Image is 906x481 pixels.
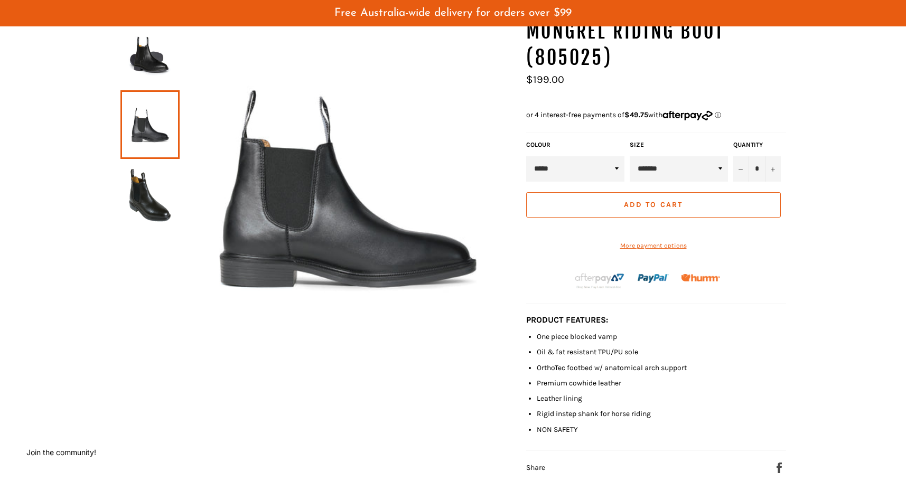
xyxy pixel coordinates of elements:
[526,314,786,326] h6: PRODUCT FEATURES:
[765,156,781,182] button: Increase item quantity by one
[526,18,786,71] h1: MONGREL RIDING BOOT (805025)
[537,379,621,388] span: Premium cowhide leather
[180,18,516,354] img: MONGREL 805025 RIDING BOOT - Workin' Gear
[537,347,638,356] span: Oil & fat resistant TPU/PU sole
[526,140,624,149] label: COLOUR
[537,332,617,341] span: One piece blocked vamp
[526,73,564,86] span: $199.00
[26,448,96,457] button: Join the community!
[126,166,174,224] img: MONGREL 805025 RIDING BOOT - Workin' Gear
[624,200,683,209] span: Add to Cart
[537,394,582,403] span: Leather lining
[537,363,687,372] span: OrthoTec footbed w/ anatomical arch support
[574,272,625,290] img: Afterpay-Logo-on-dark-bg_large.png
[526,241,781,250] a: More payment options
[733,156,749,182] button: Reduce item quantity by one
[334,7,572,18] span: Free Australia-wide delivery for orders over $99
[526,463,545,472] span: Share
[733,140,781,149] label: Quantity
[537,409,786,419] li: Rigid instep shank for horse riding
[638,263,669,294] img: paypal.png
[537,425,786,435] li: NON SAFETY
[526,192,781,218] button: Add to Cart
[681,274,720,282] img: Humm_core_logo_RGB-01_300x60px_small_195d8312-4386-4de7-b182-0ef9b6303a37.png
[126,25,174,83] img: MONGREL 805025 RIDING BOOT - Workin' Gear
[630,140,728,149] label: Size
